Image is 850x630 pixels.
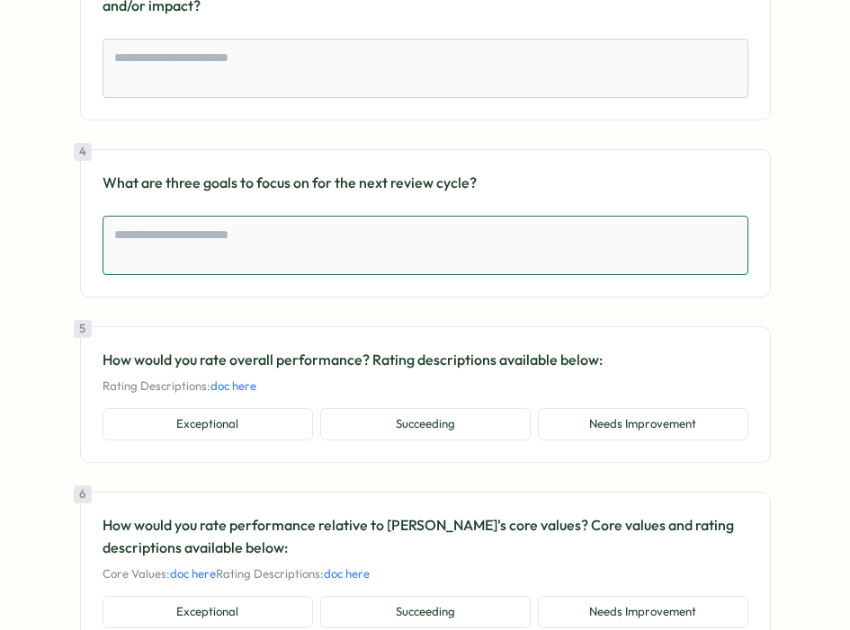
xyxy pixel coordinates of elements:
[320,596,531,628] button: Succeeding
[170,566,216,581] a: doc here
[324,566,370,581] a: doc here
[103,349,748,371] p: How would you rate overall performance? Rating descriptions available below:
[320,408,531,440] button: Succeeding
[103,566,748,582] p: Core Values: Rating Descriptions:
[103,408,313,440] button: Exceptional
[103,596,313,628] button: Exceptional
[538,408,748,440] button: Needs Improvement
[74,143,92,161] div: 4
[210,378,256,393] a: doc here
[103,378,748,395] p: Rating Descriptions:
[103,514,748,559] p: How would you rate performance relative to [PERSON_NAME]'s core values? Core values and rating de...
[74,320,92,338] div: 5
[74,485,92,503] div: 6
[538,596,748,628] button: Needs Improvement
[103,172,748,194] p: What are three goals to focus on for the next review cycle?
